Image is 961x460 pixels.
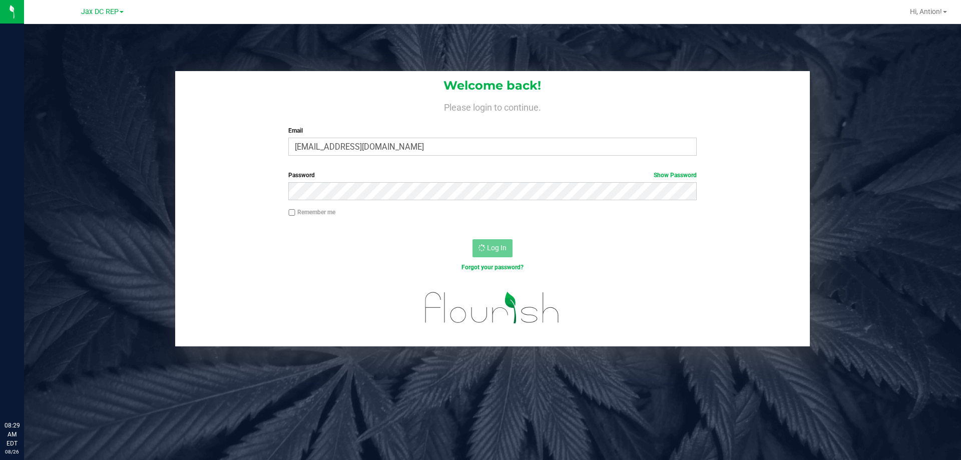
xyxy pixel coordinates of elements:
[461,264,524,271] a: Forgot your password?
[288,209,295,216] input: Remember me
[413,282,572,333] img: flourish_logo.svg
[910,8,942,16] span: Hi, Antion!
[288,208,335,217] label: Remember me
[5,421,20,448] p: 08:29 AM EDT
[487,244,507,252] span: Log In
[175,79,810,92] h1: Welcome back!
[654,172,697,179] a: Show Password
[472,239,513,257] button: Log In
[5,448,20,455] p: 08/26
[288,172,315,179] span: Password
[288,126,696,135] label: Email
[175,100,810,112] h4: Please login to continue.
[81,8,119,16] span: Jax DC REP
